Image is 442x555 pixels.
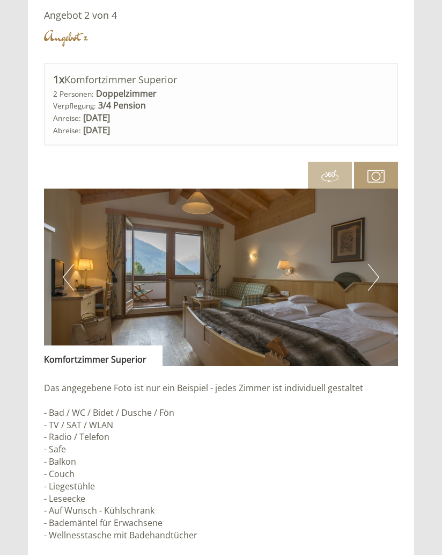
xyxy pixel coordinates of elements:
small: 2 Personen: [53,89,94,99]
p: Das angegebene Foto ist nur ein Beispiel - jedes Zimmer ist individuell gestaltet - Bad / WC / Bi... [44,382,398,542]
b: [DATE] [83,124,110,136]
small: Anreise: [53,113,81,123]
b: [DATE] [83,112,110,124]
img: image [44,189,398,366]
b: 3/4 Pension [98,99,146,111]
div: Komfortzimmer Superior [53,72,389,88]
small: Verpflegung: [53,100,96,111]
span: Angebot 2 von 4 [44,9,117,21]
div: Angebot 2 [44,27,87,47]
img: camera.svg [367,168,385,185]
small: Abreise: [53,125,81,135]
button: Next [368,264,379,291]
b: 1x [53,72,64,87]
img: 360-grad.svg [321,168,338,185]
b: Doppelzimmer [96,88,157,99]
button: Previous [63,264,74,291]
div: Komfortzimmer Superior [44,345,163,366]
